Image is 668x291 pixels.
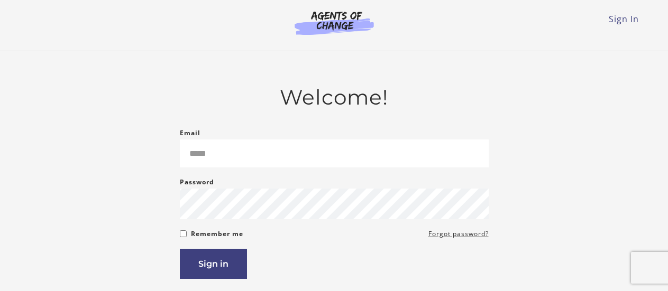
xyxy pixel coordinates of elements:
a: Forgot password? [428,228,489,240]
label: Email [180,127,200,139]
a: Sign In [609,13,639,25]
label: Password [180,176,214,189]
h2: Welcome! [180,85,489,110]
button: Sign in [180,249,247,279]
label: Remember me [191,228,243,240]
img: Agents of Change Logo [283,11,385,35]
